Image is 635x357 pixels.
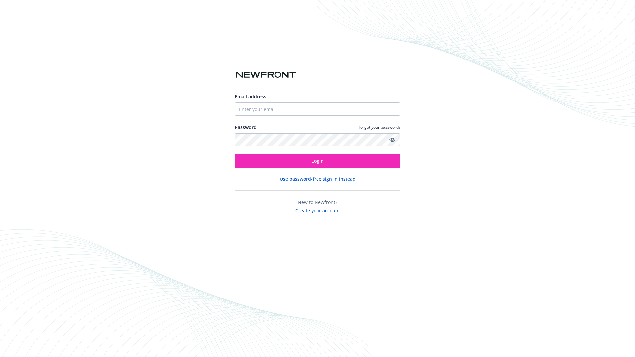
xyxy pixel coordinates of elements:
[235,93,266,99] span: Email address
[280,176,356,182] button: Use password-free sign in instead
[235,154,400,168] button: Login
[298,199,337,205] span: New to Newfront?
[311,158,324,164] span: Login
[235,133,400,146] input: Enter your password
[388,136,396,144] a: Show password
[359,124,400,130] a: Forgot your password?
[235,124,257,131] label: Password
[235,69,297,81] img: Newfront logo
[295,206,340,214] button: Create your account
[235,102,400,116] input: Enter your email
